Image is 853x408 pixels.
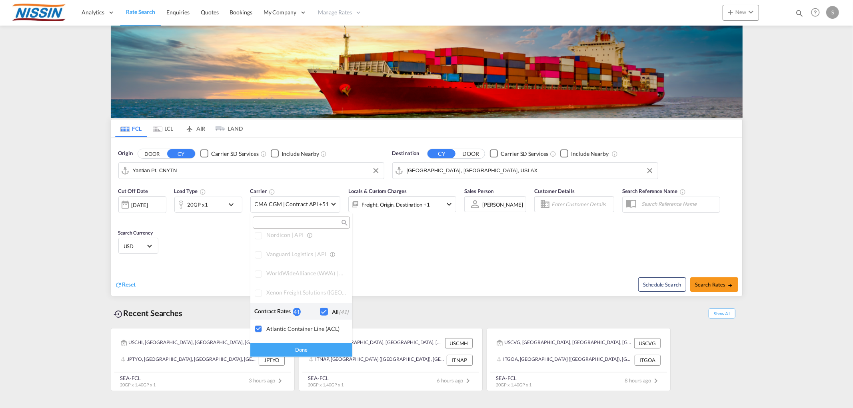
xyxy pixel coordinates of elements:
[266,325,346,332] div: Atlantic Container Line (ACL)
[293,308,301,316] div: 41
[330,251,337,258] md-icon: s18 icon-information-outline
[254,307,293,316] div: Contract Rates
[266,251,346,258] div: Vanguard Logistics | API
[266,289,346,297] div: Xenon Freight Solutions ([GEOGRAPHIC_DATA]) | API
[250,343,352,357] div: Done
[307,232,314,239] md-icon: s18 icon-information-outline
[339,308,348,315] span: (41)
[332,308,348,316] div: All
[266,231,346,239] div: Nordicon | API
[320,307,348,316] md-checkbox: Checkbox No Ink
[266,270,346,277] div: WorldWideAlliance (WWA) | API
[341,220,347,226] md-icon: icon-magnify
